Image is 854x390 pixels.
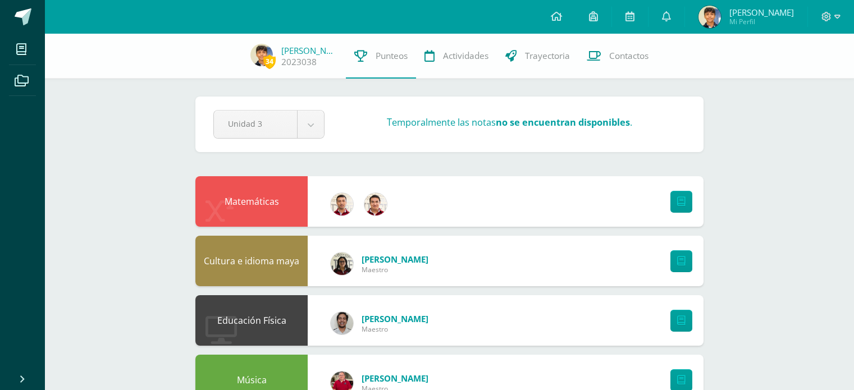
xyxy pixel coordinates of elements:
span: Punteos [376,50,408,62]
img: 0e6c51aebb6d4d2a5558b620d4561360.png [250,44,273,66]
a: [PERSON_NAME] [281,45,337,56]
span: Maestro [362,265,428,274]
h3: Temporalmente las notas . [387,116,632,129]
div: Cultura e idioma maya [195,236,308,286]
strong: no se encuentran disponibles [496,116,630,129]
span: Contactos [609,50,649,62]
a: 2023038 [281,56,317,68]
span: 34 [263,54,276,68]
img: 8967023db232ea363fa53c906190b046.png [331,193,353,215]
a: Contactos [578,34,657,79]
div: Educación Física [195,295,308,346]
img: 4e0900a1d9a69e7bb80937d985fefa87.png [331,312,353,334]
a: Actividades [416,34,497,79]
a: [PERSON_NAME] [362,373,428,384]
span: [PERSON_NAME] [729,7,794,18]
span: Maestro [362,324,428,334]
a: [PERSON_NAME] [362,254,428,265]
a: Punteos [346,34,416,79]
img: 0e6c51aebb6d4d2a5558b620d4561360.png [698,6,721,28]
span: Actividades [443,50,488,62]
a: [PERSON_NAME] [362,313,428,324]
a: Unidad 3 [214,111,324,138]
span: Trayectoria [525,50,570,62]
span: Mi Perfil [729,17,794,26]
img: c64be9d0b6a0f58b034d7201874f2d94.png [331,253,353,275]
img: 76b79572e868f347d82537b4f7bc2cf5.png [364,193,387,215]
span: Unidad 3 [228,111,283,137]
a: Trayectoria [497,34,578,79]
div: Matemáticas [195,176,308,227]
